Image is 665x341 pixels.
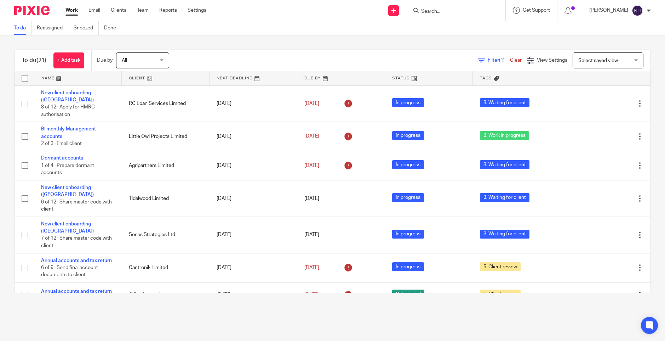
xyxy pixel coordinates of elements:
a: Dormant accounts [41,156,83,161]
a: Reassigned [37,21,68,35]
td: Sonas Strategies Ltd [122,217,210,253]
img: svg%3E [632,5,643,16]
a: Settings [188,7,206,14]
span: In progress [392,98,424,107]
span: 5. Client review [480,290,521,298]
span: 2 of 3 · Email client [41,141,82,146]
td: [DATE] [210,217,297,253]
a: New client onboarding ([GEOGRAPHIC_DATA]) [41,185,94,197]
td: Agripartners Limited [122,151,210,180]
span: Get Support [523,8,550,13]
span: In progress [392,262,424,271]
span: 3. Waiting for client [480,193,529,202]
a: Clear [510,58,522,63]
a: + Add task [53,52,84,68]
a: Annual accounts and tax return [41,289,112,294]
td: [DATE] [210,85,297,122]
td: Little Owl Projects Limited [122,122,210,151]
span: 2. Work in progress [480,131,529,140]
a: To do [14,21,31,35]
span: [DATE] [304,134,319,139]
span: 1 of 4 · Prepare dormant accounts [41,163,94,175]
td: [DATE] [210,151,297,180]
a: Work [65,7,78,14]
a: Team [137,7,149,14]
span: Tags [480,76,492,80]
td: Cantronik Limited [122,253,210,282]
a: Email [88,7,100,14]
input: Search [420,9,484,15]
a: Clients [111,7,126,14]
td: [DATE] [210,122,297,151]
span: 8 of 12 · Apply for HMRC authorisation [41,105,95,117]
a: Done [104,21,121,35]
span: All [122,58,127,63]
h1: To do [22,57,46,64]
span: [DATE] [304,196,319,201]
span: [DATE] [304,292,319,297]
a: New client onboarding ([GEOGRAPHIC_DATA]) [41,222,94,234]
p: [PERSON_NAME] [589,7,628,14]
span: 3. Waiting for client [480,160,529,169]
a: New client onboarding ([GEOGRAPHIC_DATA]) [41,90,94,102]
span: [DATE] [304,163,319,168]
span: In progress [392,230,424,239]
span: 6 of 12 · Share master code with client [41,200,112,212]
span: 5. Client review [480,262,521,271]
a: Bi monthly Management accounts [41,127,96,139]
td: Tidalwood Limited [122,180,210,217]
span: 3. Waiting for client [480,98,529,107]
span: In progress [392,193,424,202]
td: [DATE] [210,282,297,307]
a: Snoozed [74,21,99,35]
span: Not started [392,290,424,298]
td: RC Loan Services Limited [122,85,210,122]
span: 6 of 9 · Send final account documents to client [41,265,98,278]
span: Select saved view [578,58,618,63]
span: (21) [36,57,46,63]
span: In progress [392,131,424,140]
span: View Settings [537,58,567,63]
a: Annual accounts and tax return [41,258,112,263]
span: Filter [488,58,510,63]
td: [DATE] [210,253,297,282]
p: Due by [97,57,113,64]
span: [DATE] [304,101,319,106]
span: [DATE] [304,265,319,270]
span: 3. Waiting for client [480,230,529,239]
img: Pixie [14,6,50,15]
span: 7 of 12 · Share master code with client [41,236,112,248]
a: Reports [159,7,177,14]
span: [DATE] [304,233,319,237]
td: G Sait Limited [122,282,210,307]
td: [DATE] [210,180,297,217]
span: (1) [499,58,505,63]
span: In progress [392,160,424,169]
